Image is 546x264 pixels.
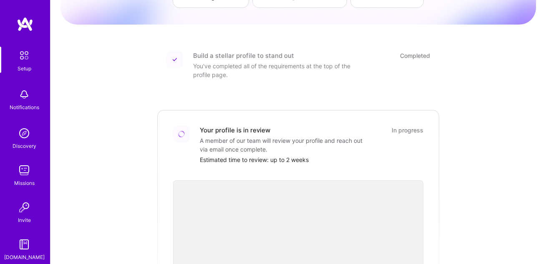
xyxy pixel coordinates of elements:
div: Discovery [13,142,36,150]
div: Build a stellar profile to stand out [193,51,294,60]
div: In progress [392,126,423,134]
div: Estimated time to review: up to 2 weeks [200,155,423,164]
div: Your profile is in review [200,126,270,134]
div: A member of our team will review your profile and reach out via email once complete. [200,136,367,154]
img: teamwork [16,162,33,179]
img: Invite [16,199,33,216]
img: setup [15,47,33,64]
img: logo [17,17,33,32]
img: Loading [178,130,185,138]
div: Setup [18,64,31,73]
div: Completed [400,51,430,60]
div: [DOMAIN_NAME] [4,253,45,262]
img: discovery [16,125,33,142]
img: bell [16,86,33,103]
div: Notifications [10,103,39,112]
div: Missions [14,179,35,187]
img: Completed [172,57,177,62]
div: Invite [18,216,31,224]
img: guide book [16,236,33,253]
div: You've completed all of the requirements at the top of the profile page. [193,62,360,79]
